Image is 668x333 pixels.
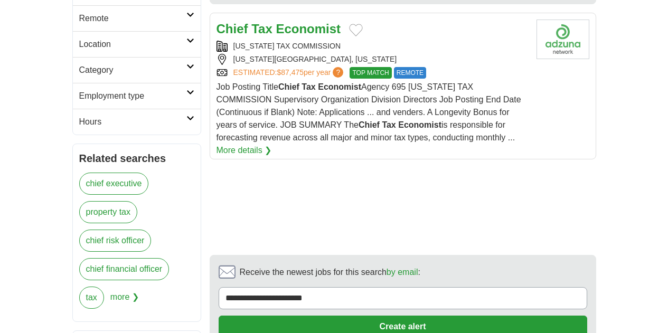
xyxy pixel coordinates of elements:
a: chief risk officer [79,230,152,252]
div: [US_STATE] TAX COMMISSION [217,41,528,52]
strong: Economist [276,22,341,36]
a: Remote [73,5,201,31]
h2: Remote [79,12,186,25]
a: Location [73,31,201,57]
span: REMOTE [394,67,426,79]
div: [US_STATE][GEOGRAPHIC_DATA], [US_STATE] [217,54,528,65]
h2: Hours [79,116,186,128]
h2: Location [79,38,186,51]
span: Job Posting Title Agency 695 [US_STATE] TAX COMMISSION Supervisory Organization Division Director... [217,82,521,142]
span: Receive the newest jobs for this search : [240,266,420,279]
button: Add to favorite jobs [349,24,363,36]
a: Category [73,57,201,83]
strong: Tax [382,120,396,129]
img: Company logo [537,20,589,59]
a: Hours [73,109,201,135]
a: tax [79,287,104,309]
strong: Chief [217,22,248,36]
a: chief executive [79,173,149,195]
strong: Economist [318,82,361,91]
h2: Related searches [79,150,194,166]
strong: Chief [359,120,380,129]
span: $87,475 [277,68,304,77]
strong: Chief [278,82,299,91]
a: property tax [79,201,137,223]
a: Employment type [73,83,201,109]
a: by email [387,268,418,277]
iframe: Ads by Google [210,168,596,246]
a: More details ❯ [217,144,272,157]
h2: Category [79,64,186,77]
a: chief financial officer [79,258,170,280]
span: ? [333,67,343,78]
strong: Tax [251,22,272,36]
span: more ❯ [110,287,139,315]
h2: Employment type [79,90,186,102]
strong: Tax [302,82,315,91]
strong: Economist [398,120,441,129]
a: Chief Tax Economist [217,22,341,36]
a: ESTIMATED:$87,475per year? [233,67,346,79]
span: TOP MATCH [350,67,391,79]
